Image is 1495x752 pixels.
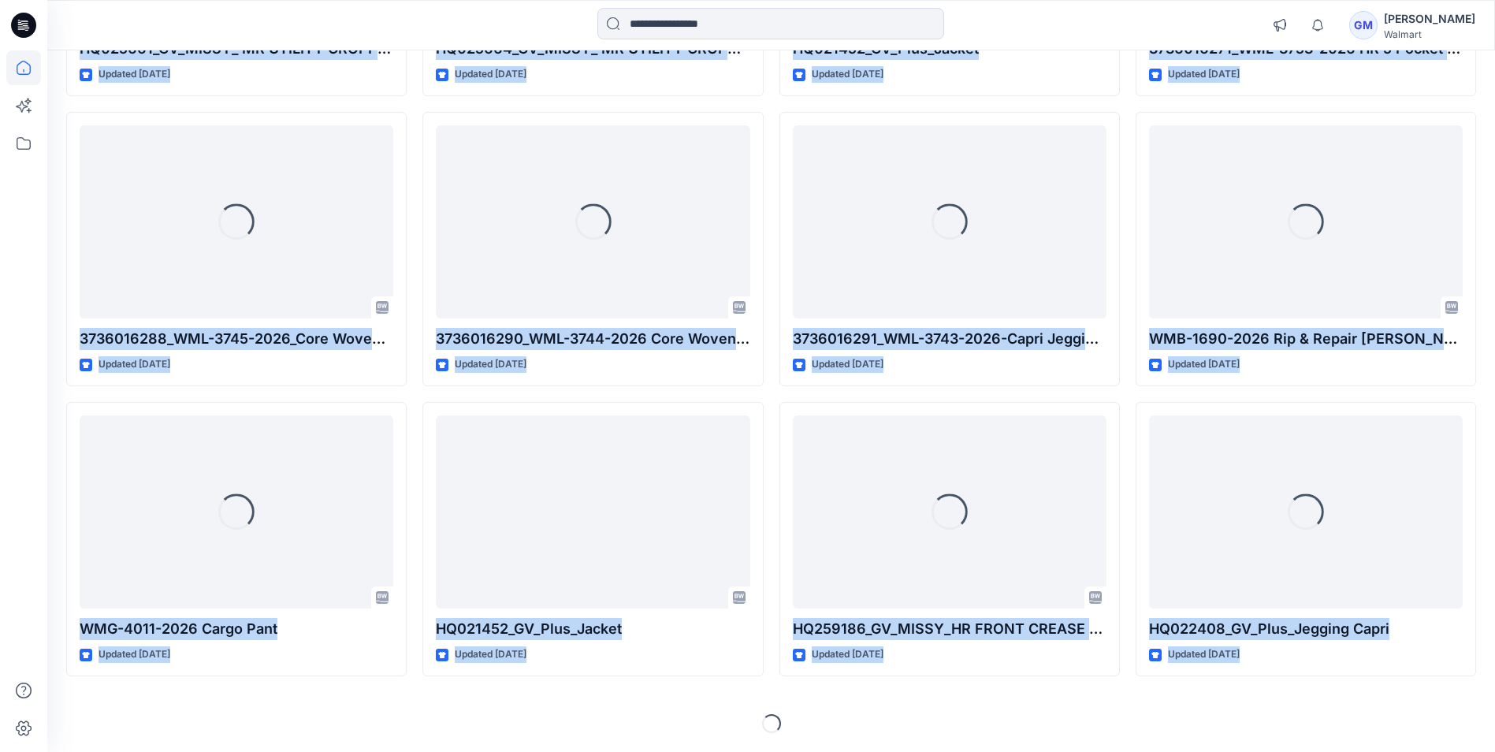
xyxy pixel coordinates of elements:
p: Updated [DATE] [812,66,883,83]
p: HQ259186_GV_MISSY_HR FRONT CREASE WIDE LEG TROUSER [793,618,1106,640]
p: Updated [DATE] [99,66,170,83]
p: Updated [DATE] [455,646,526,663]
p: Updated [DATE] [1168,356,1240,373]
p: Updated [DATE] [812,646,883,663]
p: Updated [DATE] [1168,646,1240,663]
p: 3736016288_WML-3745-2026_Core Woven Skinny Jegging-Inseam 28.5 [80,328,393,350]
div: Walmart [1384,28,1475,40]
p: 3736016291_WML-3743-2026-Capri Jegging-Inseam 23 Inch [793,328,1106,350]
p: 3736016290_WML-3744-2026 Core Woven Crop Straight Jegging - Inseam 29 [436,328,749,350]
p: Updated [DATE] [1168,66,1240,83]
p: HQ022408_GV_Plus_Jegging Capri [1149,618,1463,640]
div: GM [1349,11,1378,39]
p: Updated [DATE] [812,356,883,373]
p: HQ021452_GV_Plus_Jacket [436,618,749,640]
p: WMB-1690-2026 Rip & Repair [PERSON_NAME] [1149,328,1463,350]
div: [PERSON_NAME] [1384,9,1475,28]
p: Updated [DATE] [99,646,170,663]
p: Updated [DATE] [455,66,526,83]
p: WMG-4011-2026 Cargo Pant [80,618,393,640]
p: Updated [DATE] [455,356,526,373]
p: Updated [DATE] [99,356,170,373]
